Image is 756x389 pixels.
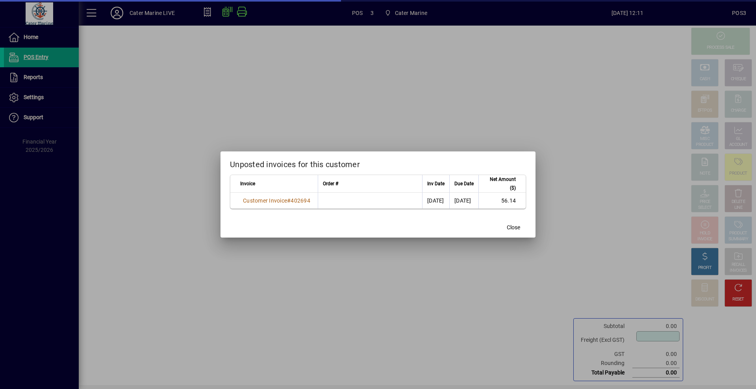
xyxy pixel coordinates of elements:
[484,175,516,192] span: Net Amount ($)
[240,179,255,188] span: Invoice
[287,197,291,204] span: #
[449,193,478,208] td: [DATE]
[240,196,313,205] a: Customer Invoice#402694
[422,193,449,208] td: [DATE]
[220,151,535,174] h2: Unposted invoices for this customer
[507,223,520,232] span: Close
[243,197,287,204] span: Customer Invoice
[323,179,338,188] span: Order #
[454,179,474,188] span: Due Date
[427,179,445,188] span: Inv Date
[501,220,526,234] button: Close
[291,197,310,204] span: 402694
[478,193,526,208] td: 56.14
